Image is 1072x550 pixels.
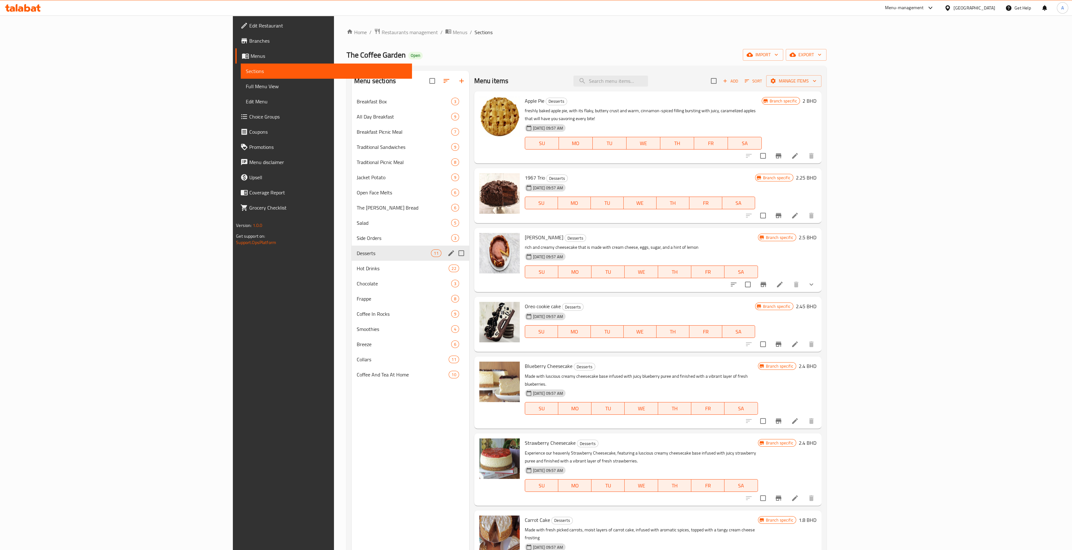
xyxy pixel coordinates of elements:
[528,199,555,208] span: SU
[659,199,687,208] span: TH
[357,325,451,333] div: Smoothies
[559,137,593,150] button: MO
[722,325,755,338] button: SA
[756,338,770,351] span: Select to update
[760,175,793,181] span: Branch specific
[561,481,589,490] span: MO
[561,404,589,413] span: MO
[591,197,624,209] button: TU
[627,481,655,490] span: WE
[756,209,770,222] span: Select to update
[796,173,816,182] h6: 2.25 BHD
[763,235,796,241] span: Branch specific
[246,98,407,105] span: Edit Menu
[352,352,469,367] div: Collars11
[791,494,799,502] a: Edit menu item
[235,18,412,33] a: Edit Restaurant
[357,158,451,166] span: Traditional Picnic Meal
[663,139,692,148] span: TH
[565,235,586,242] span: Desserts
[591,479,625,492] button: TU
[451,114,459,120] span: 9
[451,174,459,180] span: 9
[725,327,753,336] span: SA
[791,152,799,160] a: Edit menu item
[352,367,469,382] div: Coffee And Tea At Home10
[625,479,658,492] button: WE
[249,189,407,196] span: Coverage Report
[594,404,622,413] span: TU
[694,267,722,277] span: FR
[451,220,459,226] span: 5
[470,28,472,36] li: /
[591,266,625,278] button: TU
[352,94,469,109] div: Breakfast Box3
[236,221,251,229] span: Version:
[347,28,827,36] nav: breadcrumb
[431,249,441,257] div: items
[241,79,412,94] a: Full Menu View
[789,277,804,292] button: delete
[625,402,658,415] button: WE
[451,295,459,302] div: items
[659,327,687,336] span: TH
[745,77,762,85] span: Sort
[241,64,412,79] a: Sections
[352,215,469,230] div: Salad5
[574,363,595,370] span: Desserts
[791,212,799,219] a: Edit menu item
[451,144,459,150] span: 9
[451,280,459,287] div: items
[771,413,786,429] button: Branch-specific-item
[725,199,753,208] span: SA
[691,479,724,492] button: FR
[558,266,591,278] button: MO
[235,33,412,48] a: Branches
[357,265,449,272] span: Hot Drinks
[720,76,741,86] button: Add
[352,246,469,261] div: Desserts11edit
[525,266,558,278] button: SU
[954,4,995,11] div: [GEOGRAPHIC_DATA]
[766,75,821,87] button: Manage items
[241,94,412,109] a: Edit Menu
[593,137,627,150] button: TU
[804,148,819,163] button: delete
[692,199,720,208] span: FR
[249,22,407,29] span: Edit Restaurant
[235,109,412,124] a: Choice Groups
[771,491,786,506] button: Branch-specific-item
[694,137,728,150] button: FR
[760,303,793,309] span: Branch specific
[249,143,407,151] span: Promotions
[352,124,469,139] div: Breakfast Picnic Meal7
[525,479,558,492] button: SU
[743,76,764,86] button: Sort
[475,28,493,36] span: Sections
[728,137,762,150] button: SA
[357,371,449,378] div: Coffee And Tea At Home
[449,356,459,363] div: items
[722,197,755,209] button: SA
[528,267,556,277] span: SU
[525,233,563,242] span: [PERSON_NAME]
[546,174,568,182] div: Desserts
[624,197,657,209] button: WE
[449,371,459,378] div: items
[253,221,263,229] span: 1.0.0
[357,128,451,136] span: Breakfast Picnic Meal
[352,155,469,170] div: Traditional Picnic Meal8
[451,219,459,227] div: items
[451,129,459,135] span: 7
[451,205,459,211] span: 6
[357,249,431,257] span: Desserts
[445,28,467,36] a: Menus
[357,219,451,227] span: Salad
[525,402,558,415] button: SU
[658,402,691,415] button: TH
[694,481,722,490] span: FR
[741,76,766,86] span: Sort items
[885,4,924,12] div: Menu-management
[724,402,758,415] button: SA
